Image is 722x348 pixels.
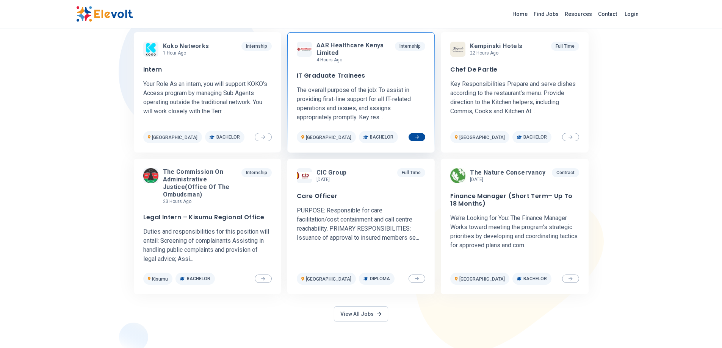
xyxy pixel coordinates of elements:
[334,306,388,321] a: View All Jobs
[134,32,281,153] a: Koko NetworksKoko Networks1 hour agoInternshipInternYour Role As an intern, you will support KOKO...
[684,312,722,348] iframe: Chat Widget
[509,8,531,20] a: Home
[450,42,465,57] img: Kempinski Hotels
[297,47,312,51] img: AAR Healthcare Kenya Limited
[395,42,425,51] p: Internship
[163,50,212,56] p: 1 hour ago
[620,6,643,22] a: Login
[287,32,435,153] a: AAR Healthcare Kenya LimitedAAR Healthcare Kenya Limited4 hours agoInternshipIT Graduate Trainees...
[470,169,545,176] span: The Nature Conservancy
[241,168,272,177] p: Internship
[134,159,281,294] a: The Commission on Administrative Justice(Office of the Ombudsman)The Commission on Administrative...
[143,227,272,264] p: Duties and responsibilities for this position will entail: Screening of complainants Assisting in...
[143,168,158,183] img: The Commission on Administrative Justice(Office of the Ombudsman)
[316,169,347,176] span: CIC group
[562,8,595,20] a: Resources
[552,168,579,177] p: Contract
[450,214,579,250] p: We’re Looking for You: The Finance Manager Works toward meeting the program's strategic prioritie...
[316,176,350,183] p: [DATE]
[370,276,390,282] span: Diploma
[470,50,525,56] p: 22 hours ago
[297,172,312,179] img: CIC group
[441,159,588,294] a: The Nature ConservancyThe Nature Conservancy[DATE]ContractFinance Manager (Short Term– Up To 18 M...
[216,134,240,140] span: Bachelor
[306,135,351,140] span: [GEOGRAPHIC_DATA]
[241,42,272,51] p: Internship
[316,42,389,57] span: AAR Healthcare Kenya Limited
[470,42,522,50] span: Kempinski Hotels
[297,192,338,200] h3: Care Officer
[316,57,392,63] p: 4 hours ago
[163,168,235,198] span: The Commission on Administrative Justice(Office of the Ombudsman)
[306,276,351,282] span: [GEOGRAPHIC_DATA]
[163,198,238,204] p: 23 hours ago
[470,176,548,183] p: [DATE]
[523,134,547,140] span: Bachelor
[523,276,547,282] span: Bachelor
[441,32,588,153] a: Kempinski HotelsKempinski Hotels22 hours agoFull TimeChef De PartieKey Responsibilities Prepare a...
[450,168,465,183] img: The Nature Conservancy
[595,8,620,20] a: Contact
[143,42,158,57] img: Koko Networks
[551,42,579,51] p: Full Time
[163,42,209,50] span: Koko Networks
[152,135,197,140] span: [GEOGRAPHIC_DATA]
[459,276,505,282] span: [GEOGRAPHIC_DATA]
[297,72,365,80] h3: IT Graduate Trainees
[370,134,393,140] span: Bachelor
[76,6,133,22] img: Elevolt
[143,66,162,73] h3: Intern
[397,168,425,177] p: Full Time
[152,276,168,282] span: Kisumu
[187,276,210,282] span: Bachelor
[450,66,498,73] h3: Chef De Partie
[297,206,425,242] p: PURPOSE: Responsible for care facilitation/cost containment and call centre reachability. PRIMARY...
[459,135,505,140] span: [GEOGRAPHIC_DATA]
[450,80,579,116] p: Key Responsibilities Prepare and serve dishes according to the restaurant’s menu. Provide directi...
[143,80,272,116] p: Your Role As an intern, you will support KOKO’s Access program by managing Sub Agents operating o...
[287,159,435,294] a: CIC groupCIC group[DATE]Full TimeCare OfficerPURPOSE: Responsible for care facilitation/cost cont...
[531,8,562,20] a: Find Jobs
[450,192,579,208] h3: Finance Manager (Short Term– Up To 18 Months)
[297,86,425,122] p: The overall purpose of the job: To assist in providing first-line support for all IT-related oper...
[143,214,265,221] h3: Legal Intern – Kisumu Regional Office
